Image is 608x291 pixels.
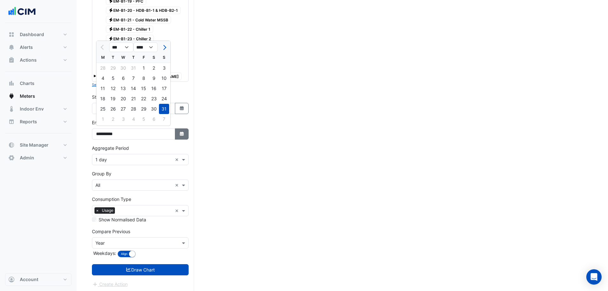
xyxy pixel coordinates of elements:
app-icon: Actions [8,57,15,63]
div: Friday, September 5, 2025 [139,114,149,124]
div: Sunday, August 24, 2025 [159,94,169,104]
div: 29 [139,104,149,114]
button: Dashboard [5,28,71,41]
button: Next month [160,42,168,52]
button: Site Manager [5,139,71,151]
div: Friday, August 1, 2025 [139,63,149,73]
div: Thursday, August 28, 2025 [128,104,139,114]
span: Dashboard [20,31,44,38]
button: Admin [5,151,71,164]
app-icon: Reports [8,119,15,125]
small: Select Reportable [92,83,121,87]
div: Friday, August 8, 2025 [139,73,149,83]
fa-icon: Select Date [179,106,185,111]
div: 10 [159,73,169,83]
span: Clear [175,182,180,188]
span: Alerts [20,44,33,50]
button: Actions [5,54,71,66]
div: Friday, August 22, 2025 [139,94,149,104]
div: Monday, August 11, 2025 [98,83,108,94]
div: 1 [98,114,108,124]
div: 28 [128,104,139,114]
span: EM-B1-22 - Chiller 1 [106,26,154,33]
div: 24 [159,94,169,104]
span: Site Manager [20,142,49,148]
span: × [94,207,100,214]
div: T [108,52,118,63]
div: 6 [149,114,159,124]
label: Weekdays: [92,250,116,257]
div: Wednesday, August 20, 2025 [118,94,128,104]
button: Account [5,273,71,286]
button: Indoor Env [5,103,71,115]
app-icon: Meters [8,93,15,99]
div: Monday, August 25, 2025 [98,104,108,114]
div: Thursday, August 7, 2025 [128,73,139,83]
fa-icon: Electricity [109,36,113,41]
button: Alerts [5,41,71,54]
button: Charts [5,77,71,90]
fa-icon: Electricity [109,27,113,32]
div: Sunday, August 10, 2025 [159,73,169,83]
fa-icon: Select Date [179,131,185,137]
span: Account [20,276,38,283]
span: EM-B1-20 - HDB-B1-1 & HDB-B2-1 [106,7,181,14]
div: Thursday, September 4, 2025 [128,114,139,124]
span: Admin [20,155,34,161]
div: 14 [128,83,139,94]
img: Company Logo [8,5,36,18]
div: Friday, August 15, 2025 [139,83,149,94]
div: Thursday, August 21, 2025 [128,94,139,104]
button: Meters [5,90,71,103]
div: Monday, September 1, 2025 [98,114,108,124]
div: Saturday, August 9, 2025 [149,73,159,83]
div: Sunday, August 31, 2025 [159,104,169,114]
div: 7 [128,73,139,83]
select: Select year [133,42,158,52]
div: 6 [118,73,128,83]
button: Reports [5,115,71,128]
div: Tuesday, August 5, 2025 [108,73,118,83]
div: 7 [159,114,169,124]
label: Consumption Type [92,196,131,203]
div: 19 [108,94,118,104]
div: S [159,52,169,63]
div: Friday, August 29, 2025 [139,104,149,114]
span: Clear [175,207,180,214]
div: Sunday, August 17, 2025 [159,83,169,94]
span: Meters [20,93,35,99]
div: Wednesday, August 13, 2025 [118,83,128,94]
label: Group By [92,170,111,177]
span: Actions [20,57,37,63]
div: 5 [108,73,118,83]
div: Tuesday, September 2, 2025 [108,114,118,124]
div: 5 [139,114,149,124]
div: Tuesday, August 12, 2025 [108,83,118,94]
div: 2 [149,63,159,73]
div: 31 [159,104,169,114]
div: 3 [159,63,169,73]
div: 20 [118,94,128,104]
div: F [139,52,149,63]
label: Aggregate Period [92,145,129,151]
button: Draw Chart [92,264,189,275]
div: Monday, August 18, 2025 [98,94,108,104]
div: 3 [118,114,128,124]
div: Monday, August 4, 2025 [98,73,108,83]
div: Saturday, August 23, 2025 [149,94,159,104]
div: Saturday, August 30, 2025 [149,104,159,114]
app-icon: Charts [8,80,15,87]
div: 4 [128,114,139,124]
div: 27 [118,104,128,114]
app-icon: Dashboard [8,31,15,38]
app-icon: Admin [8,155,15,161]
span: EM-B1-21 - Cold Water MSSB [106,16,171,24]
span: Charts [20,80,34,87]
div: Saturday, August 16, 2025 [149,83,159,94]
label: Start Date [92,94,113,100]
button: Select Reportable [92,82,121,88]
div: Saturday, August 2, 2025 [149,63,159,73]
div: 1 [139,63,149,73]
div: Tuesday, August 19, 2025 [108,94,118,104]
label: Compare Previous [92,228,130,235]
